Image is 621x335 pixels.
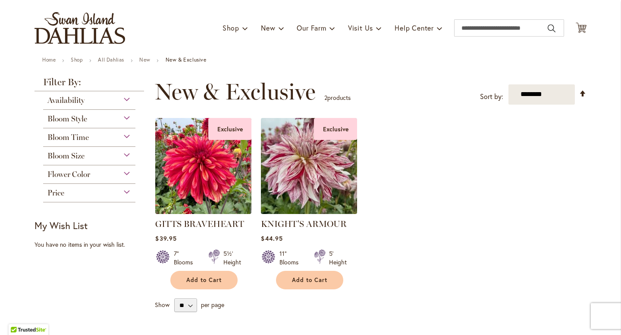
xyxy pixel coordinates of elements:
[155,301,169,309] span: Show
[324,91,351,105] p: products
[166,56,207,63] strong: New & Exclusive
[395,23,434,32] span: Help Center
[201,301,224,309] span: per page
[155,219,244,229] a: GITTS BRAVEHEART
[42,56,56,63] a: Home
[34,12,125,44] a: store logo
[47,188,64,198] span: Price
[98,56,124,63] a: All Dahlias
[47,114,87,124] span: Bloom Style
[47,170,90,179] span: Flower Color
[155,118,251,214] img: GITTS BRAVEHEART
[139,56,151,63] a: New
[261,23,275,32] span: New
[261,208,357,216] a: KNIGHT'S ARMOUR Exclusive
[292,276,327,284] span: Add to Cart
[314,118,357,140] div: Exclusive
[174,249,198,267] div: 7" Blooms
[47,151,85,161] span: Bloom Size
[47,133,89,142] span: Bloom Time
[34,78,144,91] strong: Filter By:
[223,249,241,267] div: 5½' Height
[155,234,176,242] span: $39.95
[348,23,373,32] span: Visit Us
[480,89,503,105] label: Sort by:
[71,56,83,63] a: Shop
[261,234,282,242] span: $44.95
[259,115,360,216] img: KNIGHT'S ARMOUR
[276,271,343,289] button: Add to Cart
[223,23,239,32] span: Shop
[279,249,304,267] div: 11" Blooms
[297,23,326,32] span: Our Farm
[34,240,150,249] div: You have no items in your wish list.
[324,93,327,102] span: 2
[6,304,31,329] iframe: Launch Accessibility Center
[155,79,316,105] span: New & Exclusive
[186,276,222,284] span: Add to Cart
[170,271,238,289] button: Add to Cart
[34,219,88,232] strong: My Wish List
[47,96,85,105] span: Availability
[261,219,347,229] a: KNIGHT'S ARMOUR
[329,249,347,267] div: 5' Height
[208,118,251,140] div: Exclusive
[155,208,251,216] a: GITTS BRAVEHEART Exclusive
